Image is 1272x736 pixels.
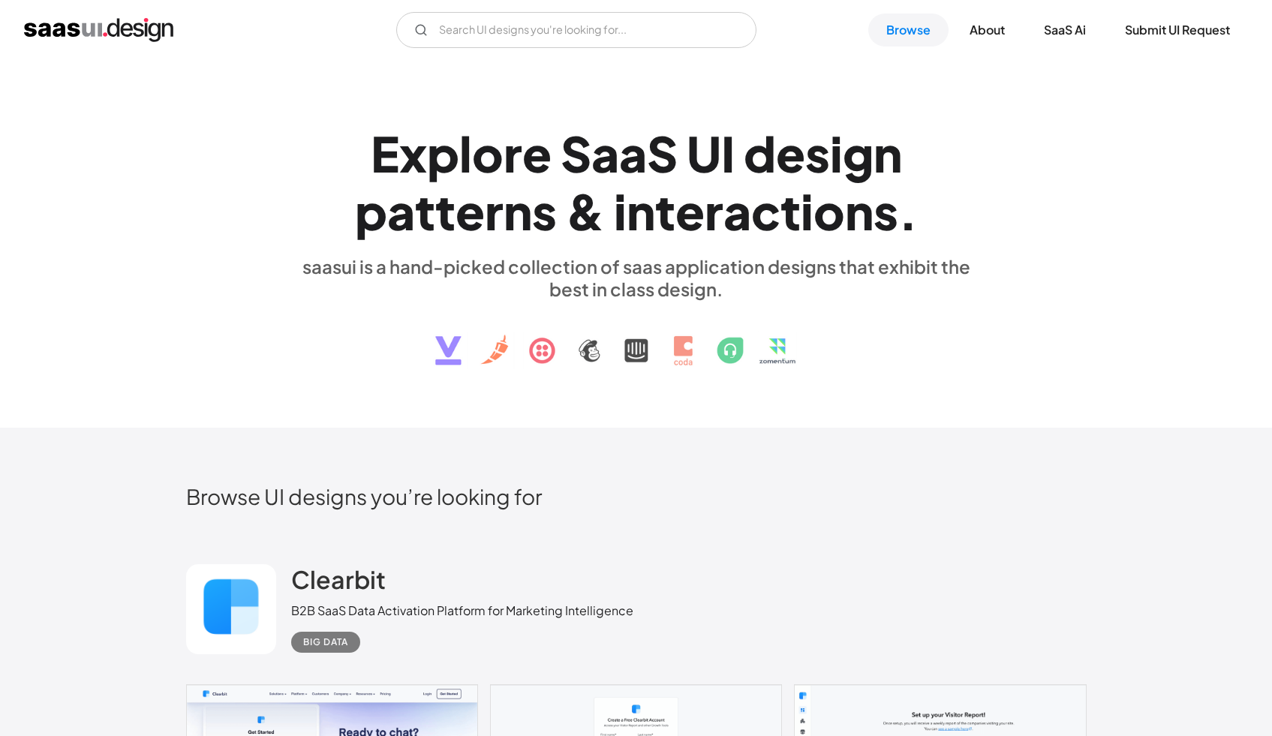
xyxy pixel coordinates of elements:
[472,125,504,182] div: o
[291,602,633,620] div: B2B SaaS Data Activation Platform for Marketing Intelligence
[1026,14,1104,47] a: SaaS Ai
[485,182,504,240] div: r
[898,182,918,240] div: .
[396,12,756,48] input: Search UI designs you're looking for...
[619,125,647,182] div: a
[805,125,830,182] div: s
[843,125,874,182] div: g
[874,125,902,182] div: n
[801,182,813,240] div: i
[355,182,387,240] div: p
[504,182,532,240] div: n
[291,564,386,602] a: Clearbit
[845,182,874,240] div: n
[399,125,427,182] div: x
[591,125,619,182] div: a
[396,12,756,48] form: Email Form
[723,182,751,240] div: a
[24,18,173,42] a: home
[291,255,982,300] div: saasui is a hand-picked collection of saas application designs that exhibit the best in class des...
[371,125,399,182] div: E
[532,182,557,240] div: s
[675,182,705,240] div: e
[614,182,627,240] div: i
[813,182,845,240] div: o
[627,182,655,240] div: n
[561,125,591,182] div: S
[780,182,801,240] div: t
[566,182,605,240] div: &
[687,125,721,182] div: U
[721,125,735,182] div: I
[705,182,723,240] div: r
[456,182,485,240] div: e
[647,125,678,182] div: S
[186,483,1087,509] h2: Browse UI designs you’re looking for
[409,300,864,378] img: text, icon, saas logo
[415,182,435,240] div: t
[504,125,522,182] div: r
[744,125,776,182] div: d
[868,14,949,47] a: Browse
[291,125,982,240] h1: Explore SaaS UI design patterns & interactions.
[874,182,898,240] div: s
[1107,14,1248,47] a: Submit UI Request
[291,564,386,594] h2: Clearbit
[387,182,415,240] div: a
[435,182,456,240] div: t
[522,125,552,182] div: e
[303,633,348,651] div: Big Data
[427,125,459,182] div: p
[830,125,843,182] div: i
[952,14,1023,47] a: About
[655,182,675,240] div: t
[776,125,805,182] div: e
[459,125,472,182] div: l
[751,182,780,240] div: c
